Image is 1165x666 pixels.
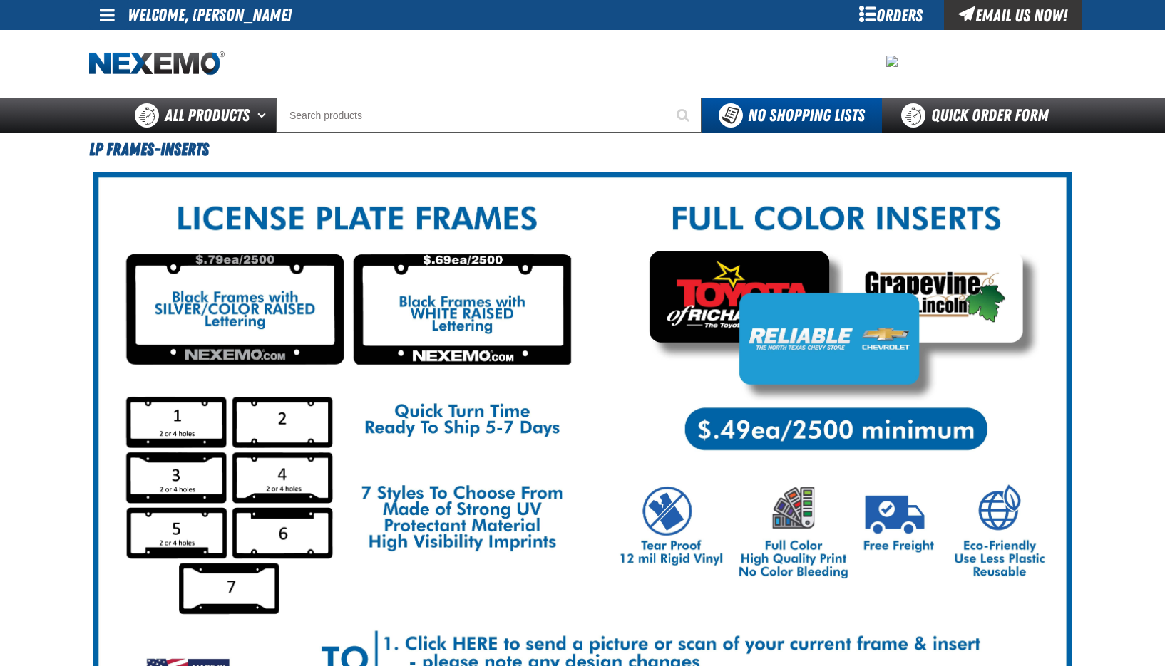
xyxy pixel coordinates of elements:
button: You do not have available Shopping Lists. Open to Create a New List [702,98,882,133]
input: Search [276,98,702,133]
button: Start Searching [666,98,702,133]
a: Home [89,51,225,76]
span: LP Frames-Inserts [89,140,209,160]
button: Open All Products pages [252,98,276,133]
span: All Products [165,103,250,128]
img: 850b3ca0065f1ff5521978d91a4632f4.png [886,56,898,67]
img: Nexemo logo [89,51,225,76]
a: Quick Order Form [882,98,1075,133]
span: No Shopping Lists [748,105,865,125]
